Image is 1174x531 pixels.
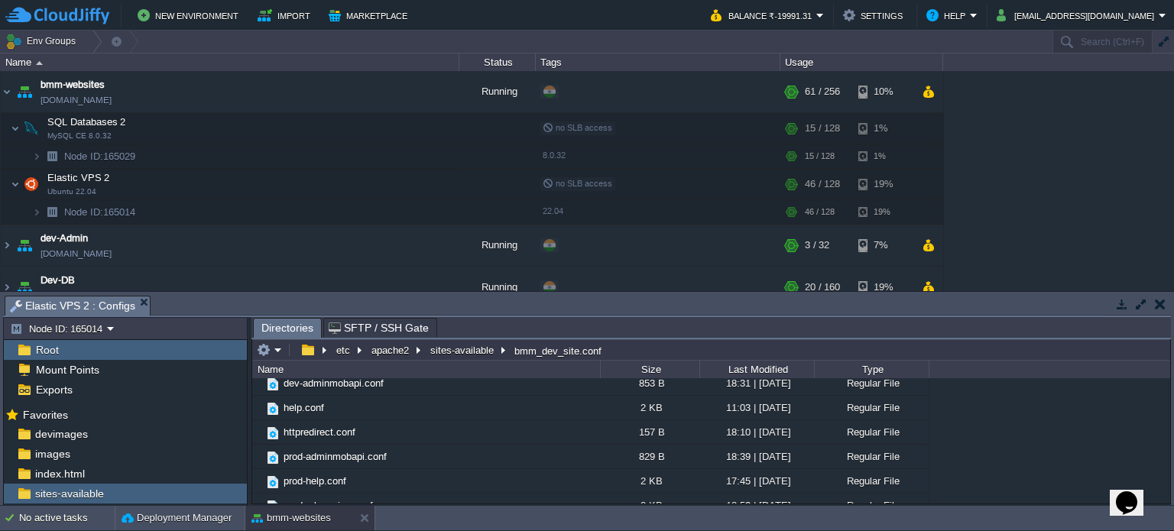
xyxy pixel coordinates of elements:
[814,494,929,517] div: Regular File
[459,71,536,112] div: Running
[858,169,908,199] div: 19%
[814,396,929,419] div: Regular File
[281,401,326,414] a: help.conf
[858,144,908,168] div: 1%
[600,420,699,444] div: 157 B
[281,377,386,390] span: dev-adminmobapi.conf
[5,6,109,25] img: CloudJiffy
[543,151,566,160] span: 8.0.32
[511,344,602,357] div: bmm_dev_site.conf
[14,225,35,266] img: AMDAwAAAACH5BAEAAAAALAAAAAABAAEAAAICRAEAOw==
[699,445,814,468] div: 18:39 | [DATE]
[33,343,61,357] a: Root
[781,53,942,71] div: Usage
[459,225,536,266] div: Running
[281,499,375,512] span: prod-ruleengine.conf
[701,361,814,378] div: Last Modified
[1,225,13,266] img: AMDAwAAAACH5BAEAAAAALAAAAAABAAEAAAICRAEAOw==
[281,426,358,439] a: httpredirect.conf
[138,6,243,24] button: New Environment
[261,319,313,338] span: Directories
[63,150,138,163] a: Node ID:165029
[32,487,106,500] a: sites-available
[543,179,612,188] span: no SLB access
[47,187,96,196] span: Ubuntu 22.04
[47,131,112,141] span: MySQL CE 8.0.32
[858,267,908,308] div: 19%
[254,361,600,378] div: Name
[252,469,264,493] img: AMDAwAAAACH5BAEAAAAALAAAAAABAAEAAAICRAEAOw==
[21,169,42,199] img: AMDAwAAAACH5BAEAAAAALAAAAAABAAEAAAICRAEAOw==
[600,396,699,419] div: 2 KB
[63,150,138,163] span: 165029
[46,172,112,183] a: Elastic VPS 2Ubuntu 22.04
[41,77,105,92] a: bmm-websites
[41,288,112,303] span: [DOMAIN_NAME]
[858,71,908,112] div: 10%
[699,420,814,444] div: 18:10 | [DATE]
[33,383,75,397] a: Exports
[32,200,41,224] img: AMDAwAAAACH5BAEAAAAALAAAAAABAAEAAAICRAEAOw==
[32,467,87,481] span: index.html
[32,447,73,461] span: images
[805,267,840,308] div: 20 / 160
[814,420,929,444] div: Regular File
[699,396,814,419] div: 11:03 | [DATE]
[14,71,35,112] img: AMDAwAAAACH5BAEAAAAALAAAAAABAAEAAAICRAEAOw==
[252,420,264,444] img: AMDAwAAAACH5BAEAAAAALAAAAAABAAEAAAICRAEAOw==
[252,371,264,395] img: AMDAwAAAACH5BAEAAAAALAAAAAABAAEAAAICRAEAOw==
[543,123,612,132] span: no SLB access
[428,343,498,357] button: sites-available
[33,363,102,377] a: Mount Points
[329,319,429,337] span: SFTP / SSH Gate
[814,445,929,468] div: Regular File
[805,225,829,266] div: 3 / 32
[699,371,814,395] div: 18:31 | [DATE]
[10,322,107,335] button: Node ID: 165014
[63,206,138,219] span: 165014
[537,53,780,71] div: Tags
[251,510,331,526] button: bmm-websites
[20,409,70,421] a: Favorites
[926,6,970,24] button: Help
[602,361,699,378] div: Size
[252,396,264,419] img: AMDAwAAAACH5BAEAAAAALAAAAAABAAEAAAICRAEAOw==
[369,343,413,357] button: apache2
[711,6,816,24] button: Balance ₹-19991.31
[10,296,135,316] span: Elastic VPS 2 : Configs
[997,6,1159,24] button: [EMAIL_ADDRESS][DOMAIN_NAME]
[258,6,315,24] button: Import
[11,113,20,144] img: AMDAwAAAACH5BAEAAAAALAAAAAABAAEAAAICRAEAOw==
[46,115,128,128] span: SQL Databases 2
[41,231,88,246] a: dev-Admin
[46,171,112,184] span: Elastic VPS 2
[805,71,840,112] div: 61 / 256
[281,450,389,463] span: prod-adminmobapi.conf
[858,200,908,224] div: 19%
[14,267,35,308] img: AMDAwAAAACH5BAEAAAAALAAAAAABAAEAAAICRAEAOw==
[858,225,908,266] div: 7%
[843,6,907,24] button: Settings
[41,92,112,108] span: [DOMAIN_NAME]
[64,206,103,218] span: Node ID:
[1,71,13,112] img: AMDAwAAAACH5BAEAAAAALAAAAAABAAEAAAICRAEAOw==
[122,510,232,526] button: Deployment Manager
[264,400,281,417] img: AMDAwAAAACH5BAEAAAAALAAAAAABAAEAAAICRAEAOw==
[41,273,75,288] a: Dev-DB
[699,469,814,493] div: 17:45 | [DATE]
[2,53,459,71] div: Name
[252,445,264,468] img: AMDAwAAAACH5BAEAAAAALAAAAAABAAEAAAICRAEAOw==
[19,506,115,530] div: No active tasks
[543,206,563,215] span: 22.04
[41,246,112,261] span: [DOMAIN_NAME]
[459,267,536,308] div: Running
[600,371,699,395] div: 853 B
[46,116,128,128] a: SQL Databases 2MySQL CE 8.0.32
[11,169,20,199] img: AMDAwAAAACH5BAEAAAAALAAAAAABAAEAAAICRAEAOw==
